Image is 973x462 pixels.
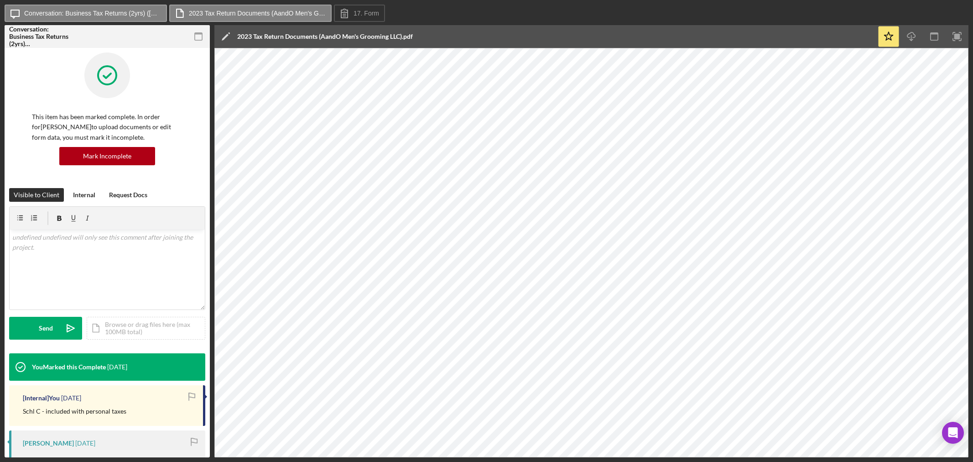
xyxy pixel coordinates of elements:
[5,5,167,22] button: Conversation: Business Tax Returns (2yrs) ([PERSON_NAME])
[32,363,106,371] div: You Marked this Complete
[354,10,379,17] label: 17. Form
[83,147,131,165] div: Mark Incomplete
[68,188,100,202] button: Internal
[39,317,53,340] div: Send
[9,188,64,202] button: Visible to Client
[24,10,161,17] label: Conversation: Business Tax Returns (2yrs) ([PERSON_NAME])
[75,440,95,447] time: 2025-08-05 14:50
[169,5,332,22] button: 2023 Tax Return Documents (AandO Men's Grooming LLC).pdf
[107,363,127,371] time: 2025-08-16 13:31
[109,188,147,202] div: Request Docs
[23,440,74,447] div: [PERSON_NAME]
[104,188,152,202] button: Request Docs
[23,394,60,402] div: [Internal] You
[189,10,326,17] label: 2023 Tax Return Documents (AandO Men's Grooming LLC).pdf
[73,188,95,202] div: Internal
[23,406,126,416] p: Schl C - included with personal taxes
[32,112,182,142] p: This item has been marked complete. In order for [PERSON_NAME] to upload documents or edit form d...
[14,188,59,202] div: Visible to Client
[9,317,82,340] button: Send
[942,422,964,444] div: Open Intercom Messenger
[61,394,81,402] time: 2025-08-16 13:30
[334,5,385,22] button: 17. Form
[9,26,73,47] div: Conversation: Business Tax Returns (2yrs) ([PERSON_NAME])
[237,33,413,40] div: 2023 Tax Return Documents (AandO Men's Grooming LLC).pdf
[59,147,155,165] button: Mark Incomplete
